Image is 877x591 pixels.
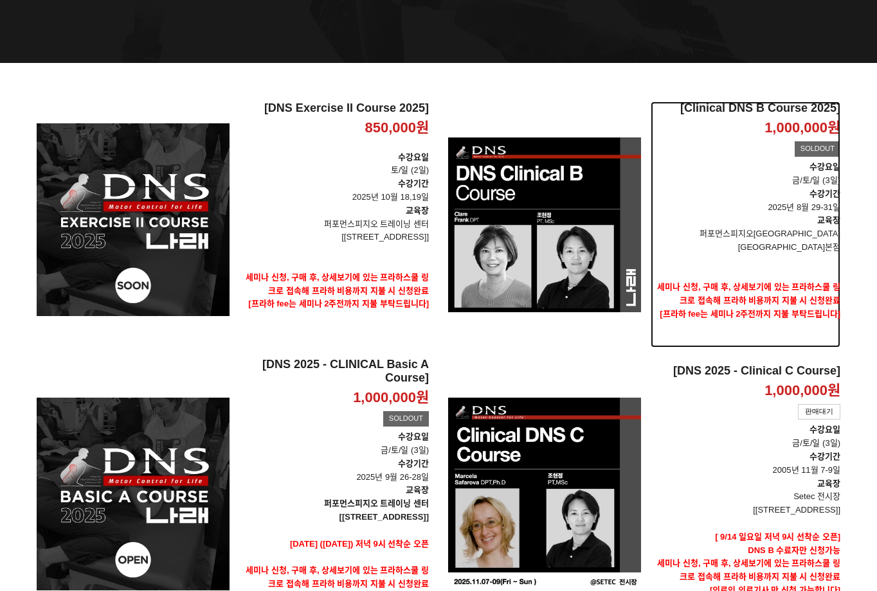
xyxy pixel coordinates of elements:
strong: 교육장 [817,215,840,225]
span: [DATE] ([DATE]) 저녁 9시 선착순 오픈 [290,539,429,549]
p: 금/토/일 (3일) [651,423,840,450]
h2: [DNS Exercise II Course 2025] [239,101,429,116]
div: SOLDOUT [795,141,840,157]
p: [[STREET_ADDRESS]] [651,504,840,517]
strong: DNS B 수료자만 신청가능 [748,545,840,555]
span: [프라하 fee는 세미나 2주전까지 지불 부탁드립니다] [660,309,840,319]
strong: 수강요일 [398,432,429,441]
h2: [DNS 2025 - CLINICAL Basic A Course] [239,358,429,385]
p: 2025년 10월 18,19일 [239,177,429,204]
p: 1,000,000원 [764,382,840,400]
h2: [DNS 2025 - Clinical C Course] [651,364,840,378]
p: 2005년 11월 7-9일 [651,450,840,477]
p: 2025년 8월 29-31일 [651,188,840,215]
strong: [ 9/14 일요일 저녁 9시 선착순 오픈] [715,532,840,542]
strong: 수강요일 [398,152,429,162]
strong: 세미나 신청, 구매 후, 상세보기에 있는 프라하스쿨 링크로 접속해 프라하 비용까지 지불 시 신청완료 [657,282,840,305]
p: 금/토/일 (3일) [651,174,840,188]
p: 850,000원 [365,119,429,137]
strong: [[STREET_ADDRESS]] [339,512,429,522]
strong: 교육장 [406,206,429,215]
p: 토/일 (2일) [239,151,429,178]
div: SOLDOUT [383,411,429,427]
strong: 세미나 신청, 구매 후, 상세보기에 있는 프라하스쿨 링크로 접속해 프라하 비용까지 지불 시 신청완료 [657,558,840,581]
p: 1,000,000원 [764,119,840,137]
strong: 수강기간 [809,189,840,198]
p: [[STREET_ADDRESS]] [239,231,429,244]
h2: [Clinical DNS B Course 2025] [651,101,840,116]
div: 판매대기 [798,404,840,419]
strong: 교육장 [817,479,840,488]
strong: 세미나 신청, 구매 후, 상세보기에 있는 프라하스쿨 링크로 접속해 프라하 비용까지 지불 시 신청완료 [246,565,429,588]
strong: 수강기간 [398,179,429,188]
strong: 세미나 신청, 구매 후, 상세보기에 있는 프라하스쿨 링크로 접속해 프라하 비용까지 지불 시 신청완료 [246,272,429,295]
span: [프라하 fee는 세미나 2주전까지 지불 부탁드립니다] [248,299,429,308]
p: 금/토/일 (3일) [239,430,429,457]
strong: 수강요일 [809,425,840,434]
strong: 수강기간 [809,452,840,461]
strong: 수강요일 [809,162,840,172]
p: 1,000,000원 [353,389,429,407]
a: [Clinical DNS B Course 2025] 1,000,000원 SOLDOUT 수강요일금/토/일 (3일)수강기간 2025년 8월 29-31일교육장퍼포먼스피지오[GEOG... [651,101,840,348]
p: 2025년 9월 26-28일 [239,457,429,484]
strong: 교육장 [406,485,429,495]
a: [DNS Exercise II Course 2025] 850,000원 수강요일토/일 (2일)수강기간 2025년 10월 18,19일교육장퍼포먼스피지오 트레이닝 센터[[STREE... [239,101,429,338]
strong: 수강기간 [398,459,429,468]
p: Setec 전시장 [651,490,840,504]
p: 퍼포먼스피지오[GEOGRAPHIC_DATA] [GEOGRAPHIC_DATA]본점 [651,227,840,254]
p: 퍼포먼스피지오 트레이닝 센터 [239,218,429,231]
strong: 퍼포먼스피지오 트레이닝 센터 [324,498,429,508]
